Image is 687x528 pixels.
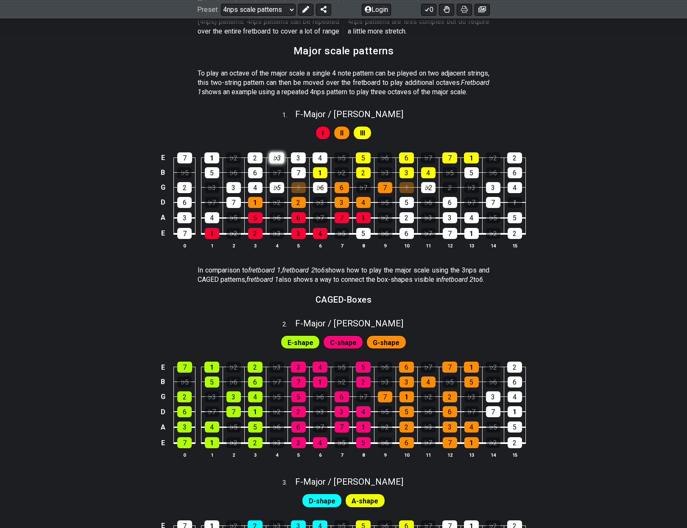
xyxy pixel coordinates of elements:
[335,167,349,178] div: ♭2
[396,450,417,459] th: 10
[197,6,218,14] span: Preset
[248,406,263,417] div: 1
[486,376,500,388] div: ♭6
[177,197,192,208] div: 6
[177,167,192,178] div: ♭5
[322,127,324,139] span: First enable full edit mode to edit
[508,406,522,417] div: 1
[399,197,414,208] div: 5
[270,391,284,402] div: ♭5
[226,437,241,448] div: ♭2
[158,195,168,210] td: D
[295,318,403,329] span: F - Major / [PERSON_NAME]
[464,228,479,239] div: 1
[399,406,414,417] div: 5
[335,437,349,448] div: ♭5
[226,228,241,239] div: ♭2
[270,197,284,208] div: ♭2
[443,228,457,239] div: 7
[313,376,327,388] div: 1
[399,362,414,373] div: 6
[443,182,457,193] div: 2
[309,495,335,507] span: First enable full edit mode to edit
[421,228,436,239] div: ♭7
[269,152,284,163] div: ♭3
[442,152,457,163] div: 7
[313,212,327,223] div: ♭7
[291,362,306,373] div: 3
[486,167,500,178] div: ♭6
[486,406,500,417] div: 7
[248,228,263,239] div: 2
[298,3,313,15] button: Edit Preset
[226,197,241,208] div: 7
[443,391,457,402] div: 2
[378,167,392,178] div: ♭3
[486,182,500,193] div: 3
[270,421,284,433] div: ♭6
[441,275,473,284] em: fretboard 2
[377,362,392,373] div: ♭6
[291,376,306,388] div: 7
[356,406,371,417] div: 4
[356,152,371,163] div: 5
[461,241,482,250] th: 13
[248,376,263,388] div: 6
[331,241,352,250] th: 7
[335,212,349,223] div: 7
[374,450,396,459] th: 9
[248,437,263,448] div: 2
[248,182,263,193] div: 4
[226,406,241,417] div: 7
[201,450,223,459] th: 1
[356,437,371,448] div: 5
[421,406,436,417] div: ♭6
[399,228,414,239] div: 6
[360,127,365,139] span: First enable full edit mode to edit
[205,197,219,208] div: ♭7
[248,152,263,163] div: 2
[282,111,295,120] span: 1 .
[464,152,479,163] div: 1
[158,210,168,226] td: A
[335,228,349,239] div: ♭5
[504,241,525,250] th: 15
[295,477,403,487] span: F - Major / [PERSON_NAME]
[204,362,219,373] div: 1
[205,421,219,433] div: 4
[174,450,195,459] th: 0
[248,212,263,223] div: 5
[464,437,479,448] div: 1
[221,3,296,15] select: Preset
[486,362,500,373] div: ♭2
[356,376,371,388] div: 2
[158,419,168,435] td: A
[442,362,457,373] div: 7
[378,182,392,193] div: 7
[356,197,371,208] div: 4
[158,225,168,242] td: E
[486,152,500,163] div: ♭2
[331,450,352,459] th: 7
[464,167,479,178] div: 5
[378,228,392,239] div: ♭6
[356,228,371,239] div: 5
[266,241,288,250] th: 4
[464,362,479,373] div: 1
[226,167,241,178] div: ♭6
[177,152,192,163] div: 7
[177,437,192,448] div: 7
[486,421,500,433] div: ♭5
[504,450,525,459] th: 15
[377,152,392,163] div: ♭6
[335,406,349,417] div: 3
[158,404,168,419] td: D
[226,212,241,223] div: ♭5
[270,376,284,388] div: ♭7
[417,450,439,459] th: 11
[508,421,522,433] div: 5
[461,450,482,459] th: 13
[356,391,371,402] div: ♭7
[205,228,219,239] div: 1
[421,376,436,388] div: 4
